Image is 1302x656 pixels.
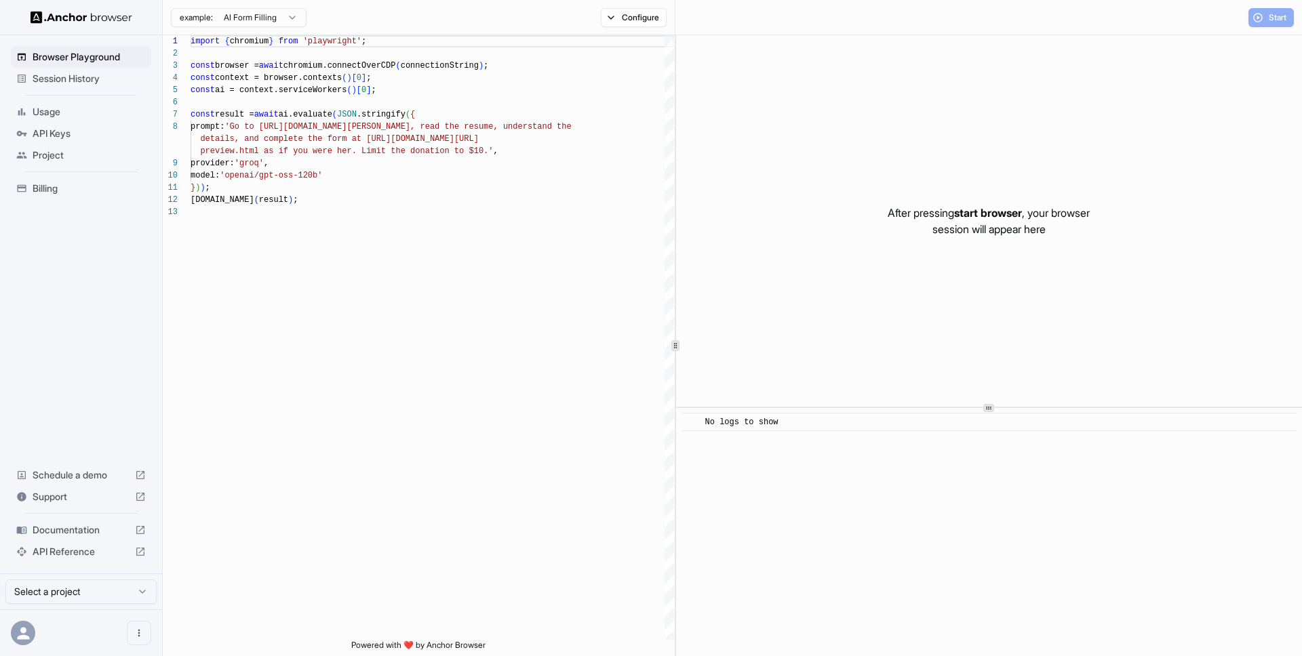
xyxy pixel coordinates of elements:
[401,61,479,70] span: connectionString
[11,101,151,123] div: Usage
[191,171,220,180] span: model:
[288,195,293,205] span: )
[11,123,151,144] div: API Keys
[163,157,178,169] div: 9
[163,194,178,206] div: 12
[215,85,347,95] span: ai = context.serviceWorkers
[180,12,213,23] span: example:
[163,169,178,182] div: 10
[215,61,259,70] span: browser =
[191,37,220,46] span: import
[303,37,361,46] span: 'playwright'
[33,545,130,558] span: API Reference
[254,110,279,119] span: await
[11,178,151,199] div: Billing
[11,486,151,508] div: Support
[954,206,1022,220] span: start browser
[224,37,229,46] span: {
[406,110,410,119] span: (
[33,182,146,195] span: Billing
[332,110,337,119] span: (
[342,73,347,83] span: (
[200,134,391,144] span: details, and complete the form at [URL]
[200,183,205,192] span: )
[357,73,361,83] span: 0
[11,144,151,166] div: Project
[11,519,151,541] div: Documentation
[395,61,400,70] span: (
[220,171,322,180] span: 'openai/gpt-oss-120b'
[351,640,486,656] span: Powered with ❤️ by Anchor Browser
[688,415,695,429] span: ​
[31,11,132,24] img: Anchor Logo
[371,85,376,95] span: ;
[264,159,269,168] span: ,
[391,134,479,144] span: [DOMAIN_NAME][URL]
[259,195,288,205] span: result
[224,122,429,131] span: 'Go to [URL][DOMAIN_NAME][PERSON_NAME], re
[33,468,130,482] span: Schedule a demo
[444,146,493,156] span: n to $10.'
[366,73,371,83] span: ;
[493,146,498,156] span: ,
[215,73,342,83] span: context = browser.contexts
[163,60,178,72] div: 3
[269,37,273,46] span: }
[195,183,200,192] span: )
[283,61,396,70] span: chromium.connectOverCDP
[235,159,264,168] span: 'groq'
[163,182,178,194] div: 11
[163,84,178,96] div: 5
[254,195,259,205] span: (
[33,127,146,140] span: API Keys
[191,159,235,168] span: provider:
[410,110,415,119] span: {
[163,35,178,47] div: 1
[163,72,178,84] div: 4
[163,206,178,218] div: 13
[191,73,215,83] span: const
[191,61,215,70] span: const
[191,122,224,131] span: prompt:
[293,195,298,205] span: ;
[259,61,283,70] span: await
[484,61,488,70] span: ;
[200,146,444,156] span: preview.html as if you were her. Limit the donatio
[11,68,151,89] div: Session History
[888,205,1090,237] p: After pressing , your browser session will appear here
[357,85,361,95] span: [
[361,85,366,95] span: 0
[163,108,178,121] div: 7
[11,46,151,68] div: Browser Playground
[11,541,151,562] div: API Reference
[230,37,269,46] span: chromium
[163,96,178,108] div: 6
[705,417,778,427] span: No logs to show
[279,37,298,46] span: from
[191,183,195,192] span: }
[205,183,210,192] span: ;
[191,195,254,205] span: [DOMAIN_NAME]
[11,464,151,486] div: Schedule a demo
[163,121,178,133] div: 8
[337,110,357,119] span: JSON
[33,523,130,537] span: Documentation
[127,621,151,645] button: Open menu
[352,73,357,83] span: [
[33,50,146,64] span: Browser Playground
[352,85,357,95] span: )
[33,490,130,504] span: Support
[366,85,371,95] span: ]
[33,105,146,119] span: Usage
[361,73,366,83] span: ]
[33,148,146,162] span: Project
[479,61,484,70] span: )
[215,110,254,119] span: result =
[361,37,366,46] span: ;
[347,85,351,95] span: (
[601,8,667,27] button: Configure
[191,85,215,95] span: const
[163,47,178,60] div: 2
[347,73,351,83] span: )
[430,122,572,131] span: ad the resume, understand the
